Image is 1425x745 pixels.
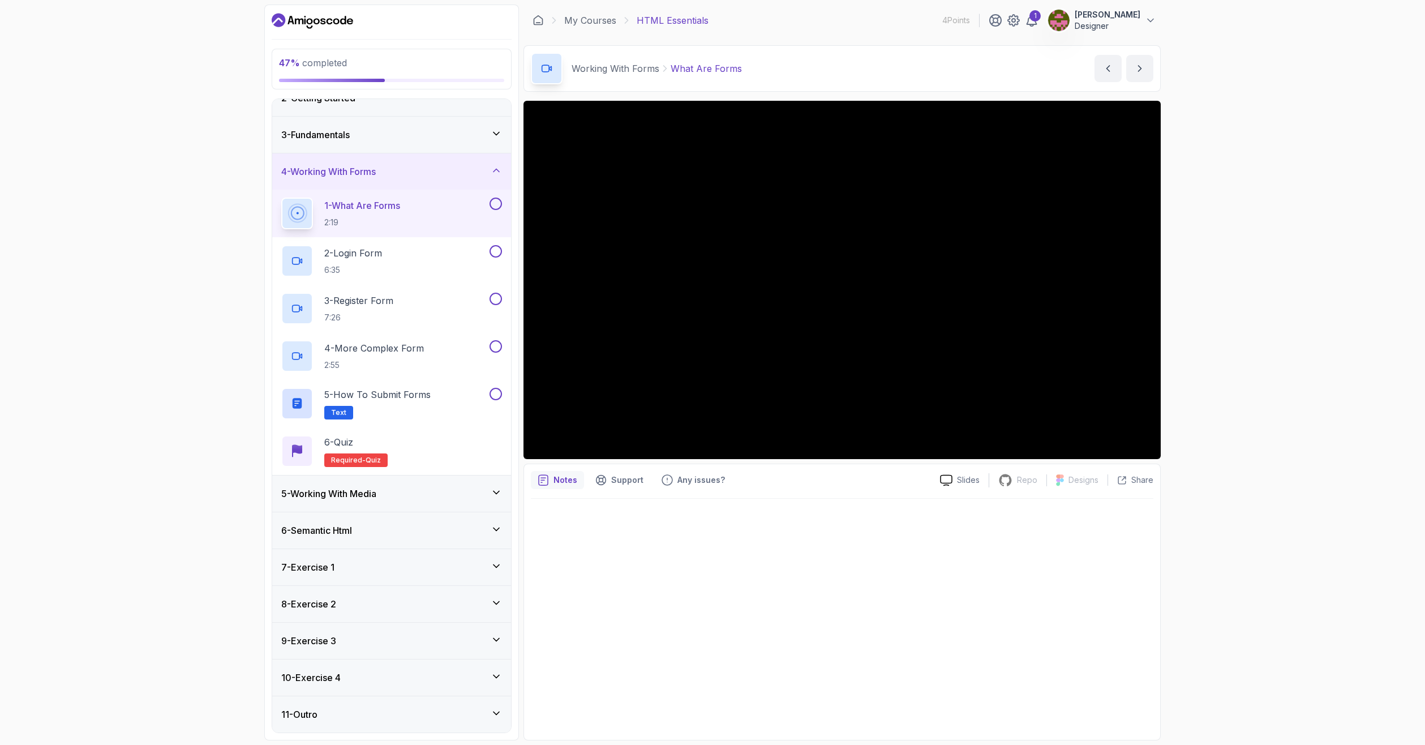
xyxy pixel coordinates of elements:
p: Any issues? [677,474,725,486]
span: 47 % [279,57,300,68]
h3: 9 - Exercise 3 [281,634,336,648]
p: What Are Forms [671,62,742,75]
a: Dashboard [272,12,353,30]
button: 5-Working With Media [272,476,511,512]
span: quiz [366,456,381,465]
button: 10-Exercise 4 [272,660,511,696]
button: 1-What Are Forms2:19 [281,198,502,229]
p: [PERSON_NAME] [1075,9,1140,20]
span: Required- [331,456,366,465]
button: 6-Semantic Html [272,512,511,549]
p: HTML Essentials [637,14,709,27]
p: 2 - Login Form [324,246,382,260]
p: Designer [1075,20,1140,32]
p: 2:19 [324,217,400,228]
p: Support [611,474,643,486]
button: 4-More Complex Form2:55 [281,340,502,372]
p: Slides [957,474,980,486]
h3: 6 - Semantic Html [281,524,352,537]
button: 5-How to Submit FormsText [281,388,502,419]
button: 8-Exercise 2 [272,586,511,622]
h3: 4 - Working With Forms [281,165,376,178]
p: 3 - Register Form [324,294,393,307]
button: 7-Exercise 1 [272,549,511,585]
p: 4 - More Complex Form [324,341,424,355]
button: 3-Fundamentals [272,117,511,153]
span: Text [331,408,346,417]
img: user profile image [1048,10,1070,31]
p: Designs [1068,474,1098,486]
p: Working With Forms [572,62,659,75]
button: Feedback button [655,471,732,489]
p: 6 - Quiz [324,435,353,449]
iframe: 1 - What are Forms [523,101,1161,459]
button: previous content [1094,55,1122,82]
span: completed [279,57,347,68]
a: Slides [931,474,989,486]
button: 4-Working With Forms [272,153,511,190]
button: 9-Exercise 3 [272,623,511,659]
h3: 11 - Outro [281,708,317,721]
p: 7:26 [324,312,393,323]
p: Repo [1017,474,1037,486]
button: 3-Register Form7:26 [281,293,502,324]
a: My Courses [564,14,616,27]
button: Support button [589,471,650,489]
a: 1 [1025,14,1038,27]
h3: 7 - Exercise 1 [281,560,334,574]
p: 6:35 [324,264,382,276]
p: 1 - What Are Forms [324,199,400,212]
button: 11-Outro [272,696,511,733]
h3: 10 - Exercise 4 [281,671,341,684]
p: Share [1131,474,1153,486]
p: 5 - How to Submit Forms [324,388,431,401]
div: 1 [1029,10,1041,22]
h3: 3 - Fundamentals [281,128,350,142]
p: 2:55 [324,359,424,371]
button: Share [1108,474,1153,486]
button: 2-Login Form6:35 [281,245,502,277]
button: user profile image[PERSON_NAME]Designer [1048,9,1156,32]
button: notes button [531,471,584,489]
button: next content [1126,55,1153,82]
p: Notes [553,474,577,486]
button: 6-QuizRequired-quiz [281,435,502,467]
a: Dashboard [533,15,544,26]
h3: 8 - Exercise 2 [281,597,336,611]
h3: 5 - Working With Media [281,487,376,500]
p: 4 Points [942,15,970,26]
